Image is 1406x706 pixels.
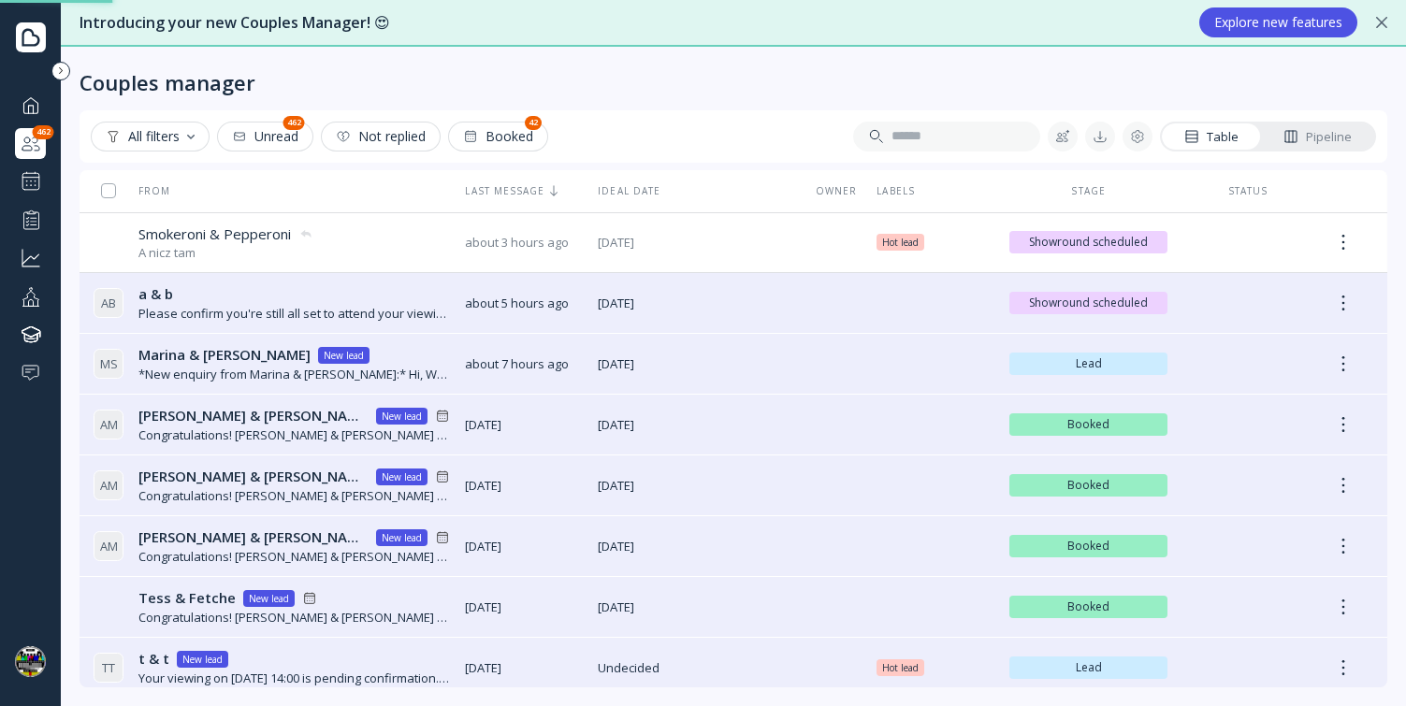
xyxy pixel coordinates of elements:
span: [DATE] [465,416,583,434]
div: Not replied [336,129,426,144]
div: A M [94,470,123,500]
span: Showround scheduled [1017,295,1160,310]
div: Stage [1009,184,1167,197]
span: Smokeroni & Pepperoni [138,224,291,244]
div: Couples manager [80,69,255,95]
span: [DATE] [598,538,795,555]
span: Marina & [PERSON_NAME] [138,345,311,365]
span: Hot lead [882,660,919,675]
span: Booked [1017,599,1160,614]
span: Booked [1017,417,1160,432]
div: Booked [463,129,533,144]
div: Congratulations! [PERSON_NAME] & [PERSON_NAME] have indicated that they have chosen you for their... [138,609,450,627]
div: A nicz tam [138,244,313,262]
div: T T [94,653,123,683]
div: New lead [182,652,223,667]
div: Introducing your new Couples Manager! 😍 [80,12,1181,34]
div: Unread [232,129,298,144]
div: 42 [525,116,542,130]
span: Booked [1017,478,1160,493]
div: Ideal date [598,184,795,197]
div: New lead [382,469,422,484]
div: Your viewing on [DATE] 14:00 is pending confirmation. The venue will approve or decline shortly. ... [138,670,450,687]
div: Labels [877,184,994,197]
span: Tess & Fetche [138,588,236,608]
div: Owner [810,184,862,197]
span: [DATE] [598,416,795,434]
span: about 3 hours ago [465,234,583,252]
a: Grow your business [15,242,46,273]
div: Last message [465,184,583,197]
span: [DATE] [465,477,583,495]
div: All filters [106,129,195,144]
a: Showround scheduler [15,166,46,196]
a: Knowledge hub [15,319,46,350]
div: Table [1184,128,1239,146]
div: Congratulations! [PERSON_NAME] & [PERSON_NAME] have indicated that they have chosen you for their... [138,426,450,444]
div: A M [94,531,123,561]
a: Dashboard [15,90,46,121]
span: about 5 hours ago [465,295,583,312]
div: New lead [382,409,422,424]
div: Pipeline [1283,128,1352,146]
span: [DATE] [598,295,795,312]
div: New lead [249,591,289,606]
span: [PERSON_NAME] & [PERSON_NAME] [138,406,369,425]
a: Your profile [15,281,46,311]
span: t & t [138,649,169,669]
button: All filters [91,122,210,151]
span: [DATE] [465,538,583,555]
button: Explore new features [1199,7,1357,37]
button: Not replied [321,122,441,151]
div: A B [94,288,123,318]
span: [PERSON_NAME] & [PERSON_NAME] [138,467,369,486]
span: Showround scheduled [1017,235,1160,250]
button: Unread [217,122,313,151]
a: Couples manager462 [15,128,46,159]
div: 462 [33,125,54,139]
div: New lead [382,530,422,545]
div: 462 [283,116,305,130]
div: *New enquiry from Marina & [PERSON_NAME]:* Hi, We’re interested in your venue for our wedding! We... [138,366,450,383]
span: a & b [138,284,173,304]
span: [DATE] [598,477,795,495]
div: Please confirm you're still all set to attend your viewing at [PERSON_NAME] on [DATE] 10:50. [138,305,450,323]
span: Booked [1017,539,1160,554]
span: [DATE] [465,598,583,616]
a: Help & support [15,357,46,388]
div: M S [94,349,123,379]
a: Performance [15,204,46,235]
span: [PERSON_NAME] & [PERSON_NAME] [138,527,369,547]
div: Couples manager [15,128,46,159]
div: New lead [324,348,364,363]
span: Lead [1017,356,1160,371]
button: Booked [448,122,548,151]
div: Status [1182,184,1313,197]
div: Explore new features [1214,15,1342,30]
span: [DATE] [598,598,795,616]
span: Lead [1017,660,1160,675]
div: Congratulations! [PERSON_NAME] & [PERSON_NAME] have indicated that they have chosen you for their... [138,548,450,566]
div: Congratulations! [PERSON_NAME] & [PERSON_NAME] have indicated that they have chosen you for their... [138,487,450,505]
span: [DATE] [598,234,795,252]
span: Undecided [598,659,795,677]
div: A M [94,410,123,439]
span: about 7 hours ago [465,355,583,373]
span: [DATE] [465,659,583,677]
span: [DATE] [598,355,795,373]
span: Hot lead [882,235,919,250]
